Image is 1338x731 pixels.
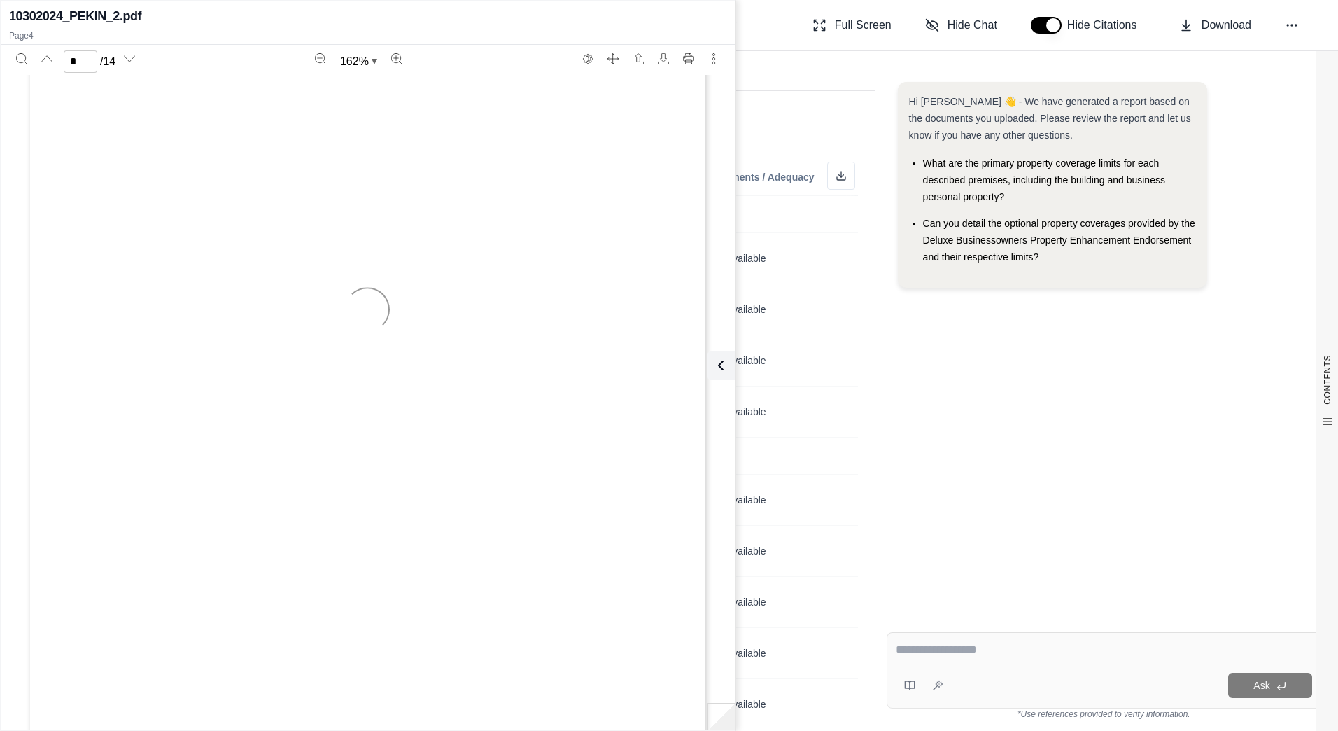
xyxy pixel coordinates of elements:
span: Hide Chat [948,17,997,34]
button: Full Screen [807,11,897,39]
span: Not Available [709,597,766,608]
div: *Use references provided to verify information. [887,709,1321,720]
button: Download [1174,11,1257,39]
button: Download as Excel [827,162,855,190]
button: Switch to the dark theme [577,48,599,70]
button: Zoom document [334,50,383,73]
span: Not Available [709,304,766,315]
p: Page 4 [9,30,726,41]
span: Comments / Adequacy [709,172,814,183]
button: Next page [118,48,141,70]
button: Search [10,48,33,70]
span: What are the primary property coverage limits for each described premises, including the building... [923,158,1165,202]
button: More actions [703,48,725,70]
span: Not Available [709,545,766,557]
button: Zoom in [386,48,408,70]
span: Hi [PERSON_NAME] 👋 - We have generated a report based on the documents you uploaded. Please revie... [909,96,1191,141]
button: Hide Chat [920,11,1003,39]
span: Not Available [709,406,766,417]
button: Zoom out [309,48,332,70]
button: Print [677,48,700,70]
span: / 14 [100,53,115,70]
span: Download [1202,17,1251,34]
h2: 10302024_PEKIN_2.pdf [9,6,141,26]
span: Not Available [709,699,766,710]
button: Open file [627,48,649,70]
span: Not Available [709,253,766,264]
input: Enter a page number [64,50,97,73]
span: Can you detail the optional property coverages provided by the Deluxe Businessowners Property Enh... [923,218,1195,263]
span: 162 % [340,53,369,70]
button: Full screen [602,48,624,70]
button: Previous page [36,48,58,70]
span: Not Available [709,355,766,366]
span: CONTENTS [1322,355,1333,405]
span: Hide Citations [1067,17,1146,34]
button: Download [652,48,675,70]
button: Ask [1228,673,1312,698]
span: Full Screen [835,17,892,34]
span: Ask [1253,680,1269,691]
span: Not Available [709,494,766,506]
span: Not Available [709,648,766,659]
